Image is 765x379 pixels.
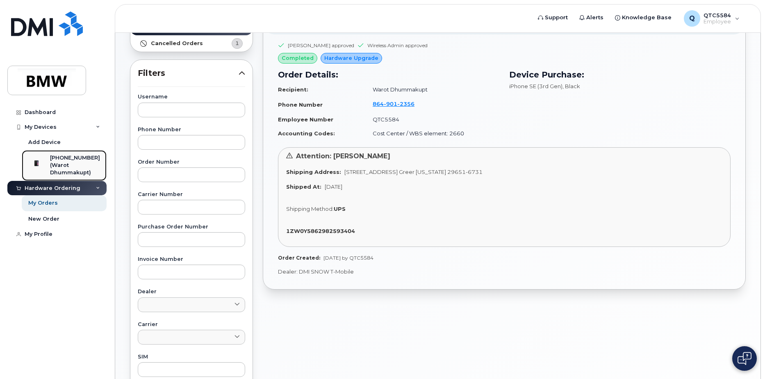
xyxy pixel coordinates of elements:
label: SIM [138,354,245,360]
a: Cancelled Orders1 [130,35,253,52]
span: completed [282,54,314,62]
strong: Recipient: [278,86,308,93]
label: Order Number [138,160,245,165]
label: Dealer [138,289,245,295]
strong: UPS [334,205,346,212]
span: [DATE] [325,183,342,190]
p: Dealer: DMI SNOW T-Mobile [278,268,731,276]
strong: Shipping Address: [286,169,341,175]
strong: Phone Number [278,101,323,108]
strong: Employee Number [278,116,333,123]
span: Hardware Upgrade [324,54,378,62]
span: Shipping Method: [286,205,334,212]
span: Attention: [PERSON_NAME] [296,152,390,160]
span: Knowledge Base [622,14,672,22]
td: QTC5584 [365,112,499,127]
span: [STREET_ADDRESS] Greer [US_STATE] 29651-6731 [344,169,483,175]
h3: Device Purchase: [509,68,731,81]
span: iPhone SE (3rd Gen) [509,83,562,89]
td: Warot Dhummakupt [365,82,499,97]
strong: Order Created: [278,255,320,261]
div: QTC5584 [678,10,745,27]
span: 1 [235,39,239,47]
span: Employee [704,18,731,25]
a: 1ZW0Y5862982593404 [286,228,358,234]
a: Alerts [574,9,609,26]
span: [DATE] by QTC5584 [323,255,373,261]
span: 901 [384,100,397,107]
span: Q [689,14,695,23]
label: Invoice Number [138,257,245,262]
label: Carrier [138,322,245,327]
label: Phone Number [138,127,245,132]
a: 8649012356 [373,100,424,107]
div: Wireless Admin approved [367,42,428,49]
h3: Order Details: [278,68,499,81]
span: 864 [373,100,414,107]
span: QTC5584 [704,12,731,18]
strong: Cancelled Orders [151,40,203,47]
label: Username [138,94,245,100]
img: Open chat [738,352,751,365]
span: 2356 [397,100,414,107]
strong: 1ZW0Y5862982593404 [286,228,355,234]
td: Cost Center / WBS element: 2660 [365,126,499,141]
span: Support [545,14,568,22]
label: Carrier Number [138,192,245,197]
label: Purchase Order Number [138,224,245,230]
span: Alerts [586,14,603,22]
a: Knowledge Base [609,9,677,26]
span: , Black [562,83,580,89]
span: Filters [138,67,239,79]
a: Support [532,9,574,26]
strong: Shipped At: [286,183,321,190]
div: [PERSON_NAME] approved [288,42,354,49]
strong: Accounting Codes: [278,130,335,137]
